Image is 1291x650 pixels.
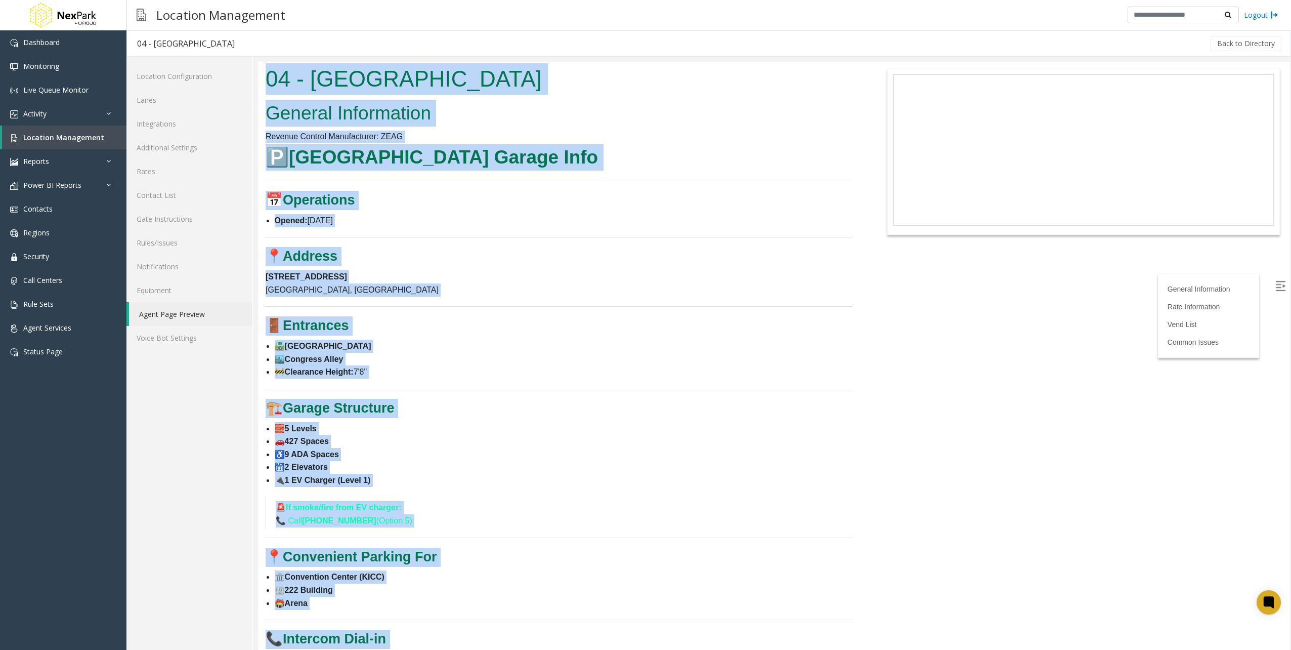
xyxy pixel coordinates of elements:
[137,3,146,27] img: pageIcon
[8,211,89,219] strong: [STREET_ADDRESS]
[126,64,252,88] a: Location Configuration
[129,302,252,326] a: Agent Page Preview
[17,304,594,317] p: 🚧 7'8"
[10,134,18,142] img: 'icon'
[126,183,252,207] a: Contact List
[27,537,50,546] strong: Arena
[126,231,252,255] a: Rules/Issues
[1244,10,1278,20] a: Logout
[1211,36,1281,51] button: Back to Directory
[27,280,113,289] strong: [GEOGRAPHIC_DATA]
[17,152,594,166] p: [DATE]
[10,158,18,166] img: 'icon'
[2,126,126,149] a: Location Management
[8,129,594,148] h3: 📅
[17,399,594,412] p: 🛗
[8,70,145,79] span: Revenue Control Manufacturer: ZEAG
[8,2,594,33] h1: 04 - [GEOGRAPHIC_DATA]
[8,38,594,65] h2: General Information
[27,375,71,384] strong: 427 Spaces
[27,293,85,302] strong: Congress Alley
[25,487,179,503] strong: Convenient Parking For
[10,301,18,309] img: 'icon'
[25,339,137,354] strong: Garage Structure
[10,277,18,285] img: 'icon'
[17,522,594,535] p: 🏢
[1270,10,1278,20] img: logout
[25,570,128,585] strong: Intercom Dial-in
[23,85,89,95] span: Live Queue Monitor
[17,291,594,304] p: 🏙️
[23,347,63,356] span: Status Page
[910,223,972,231] a: General Information
[23,156,49,166] span: Reports
[23,37,60,47] span: Dashboard
[31,85,340,106] strong: [GEOGRAPHIC_DATA] Garage Info
[23,133,104,142] span: Location Management
[17,386,594,399] p: ♿
[17,535,594,548] p: 🏟️
[27,362,59,371] strong: 5 Levels
[126,207,252,231] a: Gate Instructions
[10,206,18,214] img: 'icon'
[23,228,50,237] span: Regions
[8,255,594,274] h3: 🚪
[23,180,81,190] span: Power BI Reports
[27,388,81,397] strong: 9 ADA Spaces
[44,455,118,463] strong: [PHONE_NUMBER]
[910,259,939,267] a: Vend List
[25,131,97,146] strong: Operations
[17,154,50,163] strong: Opened:
[8,337,594,356] h3: 🏗️
[23,61,59,71] span: Monitoring
[10,253,18,261] img: 'icon'
[8,185,594,205] h3: 📍
[8,209,594,234] p: [GEOGRAPHIC_DATA], [GEOGRAPHIC_DATA]
[28,441,144,450] strong: If smoke/fire from EV charger:
[126,88,252,112] a: Lanes
[23,252,49,261] span: Security
[17,373,594,386] p: 🚗
[910,276,961,285] a: Common Issues
[8,568,594,587] h3: 📞
[18,439,584,465] p: 🚨 📞 Call (Option 5)
[10,87,18,95] img: 'icon'
[25,187,79,202] strong: Address
[23,323,71,333] span: Agent Services
[27,401,70,410] strong: 2 Elevators
[17,360,594,374] p: 🧱
[27,511,126,519] strong: Convention Center (KICC)
[23,299,54,309] span: Rule Sets
[10,63,18,71] img: 'icon'
[10,39,18,47] img: 'icon'
[17,509,594,522] p: 🏛️
[17,412,594,425] p: 🔌
[27,306,96,314] strong: Clearance Height:
[1017,219,1027,229] img: Open/Close Sidebar Menu
[126,136,252,159] a: Additional Settings
[27,414,113,423] strong: 1 EV Charger (Level 1)
[151,3,290,27] h3: Location Management
[10,182,18,190] img: 'icon'
[126,278,252,302] a: Equipment
[910,241,962,249] a: Rate Information
[8,486,594,505] h3: 📍
[23,204,53,214] span: Contacts
[10,229,18,237] img: 'icon'
[126,159,252,183] a: Rates
[10,348,18,356] img: 'icon'
[23,275,62,285] span: Call Centers
[126,112,252,136] a: Integrations
[23,109,47,118] span: Activity
[17,278,594,291] p: 🛣️
[137,37,235,50] div: 04 - [GEOGRAPHIC_DATA]
[126,326,252,350] a: Voice Bot Settings
[126,255,252,278] a: Notifications
[25,256,91,271] strong: Entrances
[10,324,18,333] img: 'icon'
[8,83,594,109] h2: 🅿️
[27,524,75,533] strong: 222 Building
[10,110,18,118] img: 'icon'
